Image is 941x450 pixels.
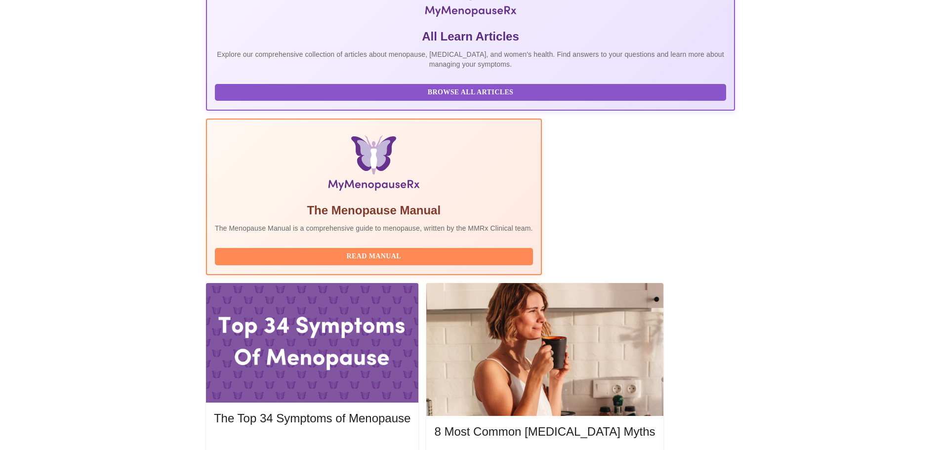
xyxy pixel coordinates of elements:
h5: The Top 34 Symptoms of Menopause [214,410,410,426]
span: Read Manual [225,250,523,263]
a: Read More [214,439,413,447]
button: Read Manual [215,248,533,265]
button: Browse All Articles [215,84,726,101]
h5: 8 Most Common [MEDICAL_DATA] Myths [434,424,655,440]
span: Read More [224,438,401,450]
h5: All Learn Articles [215,29,726,44]
h5: The Menopause Manual [215,203,533,218]
a: Read Manual [215,251,535,260]
a: Browse All Articles [215,87,729,96]
span: Browse All Articles [225,86,716,99]
p: The Menopause Manual is a comprehensive guide to menopause, written by the MMRx Clinical team. [215,223,533,233]
img: Menopause Manual [265,135,482,195]
p: Explore our comprehensive collection of articles about menopause, [MEDICAL_DATA], and women's hea... [215,49,726,69]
